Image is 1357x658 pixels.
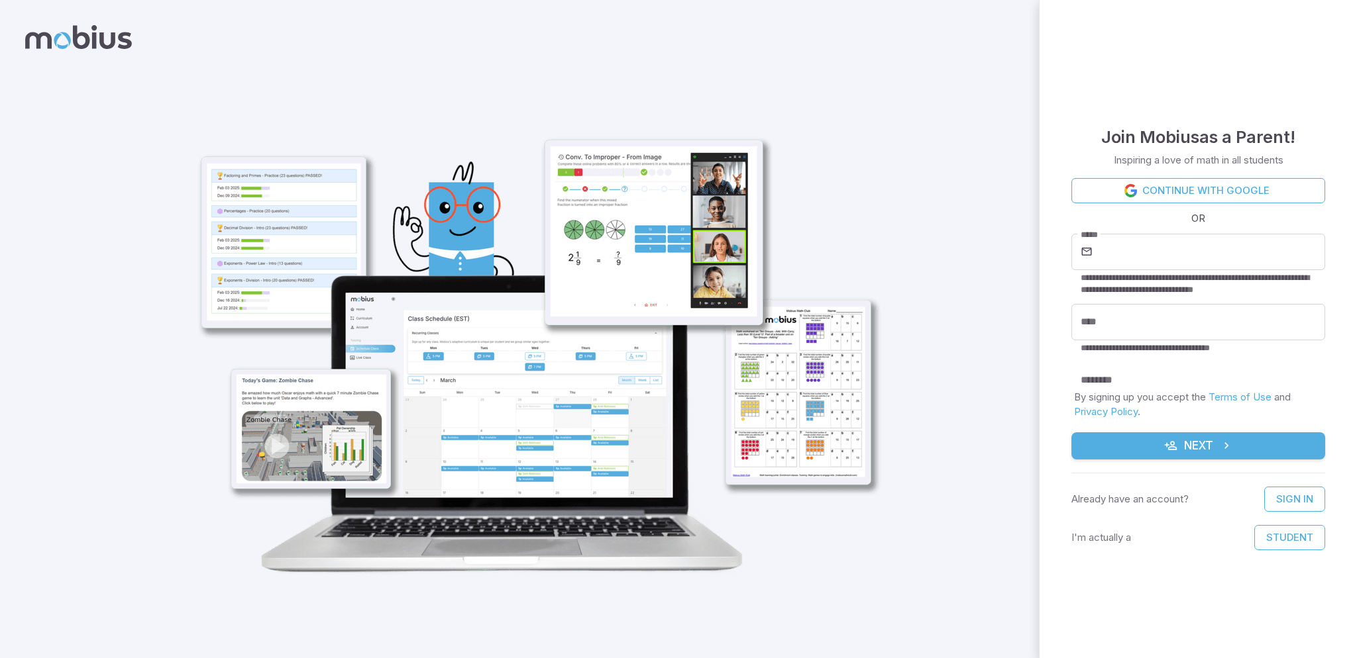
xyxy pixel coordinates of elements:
[1188,211,1209,226] span: OR
[1071,492,1189,506] p: Already have an account?
[1071,178,1325,203] a: Continue with Google
[1074,390,1323,419] p: By signing up you accept the and .
[164,59,896,595] img: parent_1-illustration
[1071,432,1325,460] button: Next
[1074,405,1138,418] a: Privacy Policy
[1101,124,1295,150] h4: Join Mobius as a Parent !
[1264,487,1325,512] a: Sign In
[1114,153,1283,167] p: Inspiring a love of math in all students
[1071,530,1131,545] p: I'm actually a
[1209,391,1272,403] a: Terms of Use
[1254,525,1325,550] button: Student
